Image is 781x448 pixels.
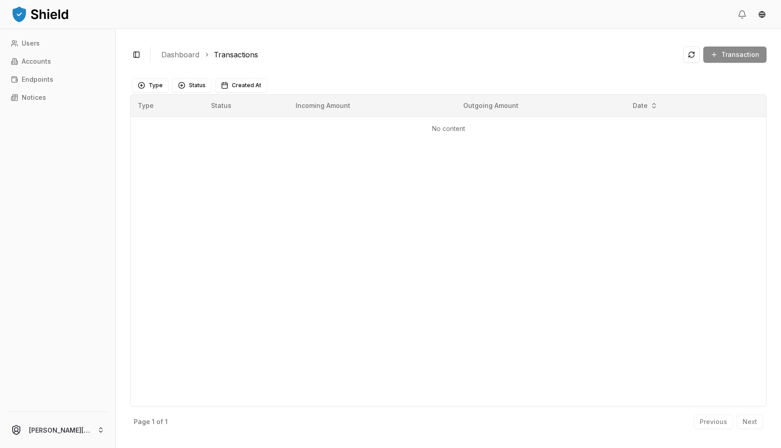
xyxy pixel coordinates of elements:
p: Endpoints [22,76,53,83]
p: Notices [22,94,46,101]
p: of [156,419,163,425]
th: Status [204,95,288,117]
p: No content [138,124,759,133]
button: [PERSON_NAME][EMAIL_ADDRESS][DOMAIN_NAME] [4,415,112,444]
button: Created At [215,78,267,93]
a: Accounts [7,54,108,69]
p: Users [22,40,40,47]
nav: breadcrumb [161,49,676,60]
button: Date [629,98,661,113]
button: Status [172,78,212,93]
p: Accounts [22,58,51,65]
th: Outgoing Amount [456,95,625,117]
button: Type [132,78,169,93]
a: Dashboard [161,49,199,60]
img: ShieldPay Logo [11,5,70,23]
th: Type [131,95,204,117]
a: Notices [7,90,108,105]
a: Users [7,36,108,51]
p: [PERSON_NAME][EMAIL_ADDRESS][DOMAIN_NAME] [29,425,90,435]
a: Transactions [214,49,258,60]
p: 1 [165,419,168,425]
p: Page [134,419,150,425]
a: Endpoints [7,72,108,87]
th: Incoming Amount [288,95,456,117]
p: 1 [152,419,155,425]
span: Created At [232,82,261,89]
